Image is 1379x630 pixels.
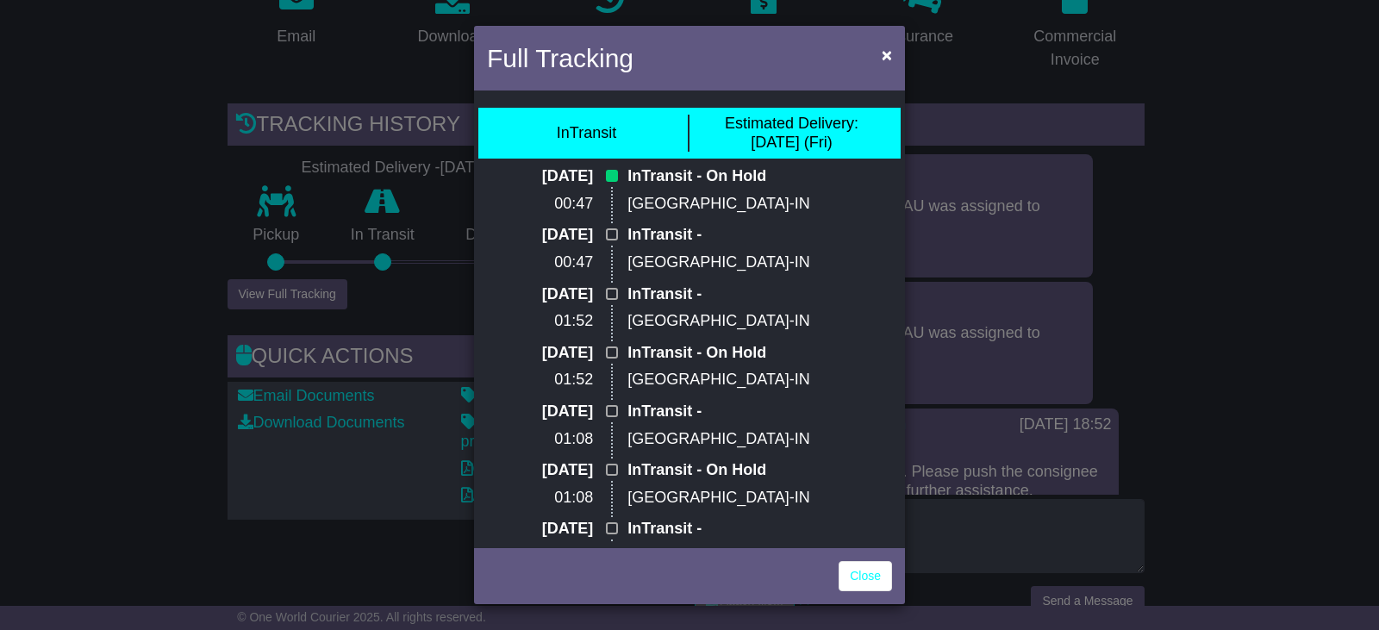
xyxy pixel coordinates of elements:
[487,39,633,78] h4: Full Tracking
[487,195,593,214] p: 00:47
[487,226,593,245] p: [DATE]
[487,402,593,421] p: [DATE]
[627,461,892,480] p: InTransit - On Hold
[487,430,593,449] p: 01:08
[487,253,593,272] p: 00:47
[627,195,892,214] p: [GEOGRAPHIC_DATA]-IN
[882,45,892,65] span: ×
[487,344,593,363] p: [DATE]
[487,371,593,390] p: 01:52
[725,115,858,152] div: [DATE] (Fri)
[627,285,892,304] p: InTransit -
[873,37,901,72] button: Close
[627,520,892,539] p: InTransit -
[627,312,892,331] p: [GEOGRAPHIC_DATA]-IN
[487,285,593,304] p: [DATE]
[557,124,616,143] div: InTransit
[627,430,892,449] p: [GEOGRAPHIC_DATA]-IN
[487,167,593,186] p: [DATE]
[487,461,593,480] p: [DATE]
[627,253,892,272] p: [GEOGRAPHIC_DATA]-IN
[487,312,593,331] p: 01:52
[627,226,892,245] p: InTransit -
[487,520,593,539] p: [DATE]
[627,402,892,421] p: InTransit -
[839,561,892,591] a: Close
[627,489,892,508] p: [GEOGRAPHIC_DATA]-IN
[725,115,858,132] span: Estimated Delivery:
[627,344,892,363] p: InTransit - On Hold
[487,489,593,508] p: 01:08
[627,371,892,390] p: [GEOGRAPHIC_DATA]-IN
[627,167,892,186] p: InTransit - On Hold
